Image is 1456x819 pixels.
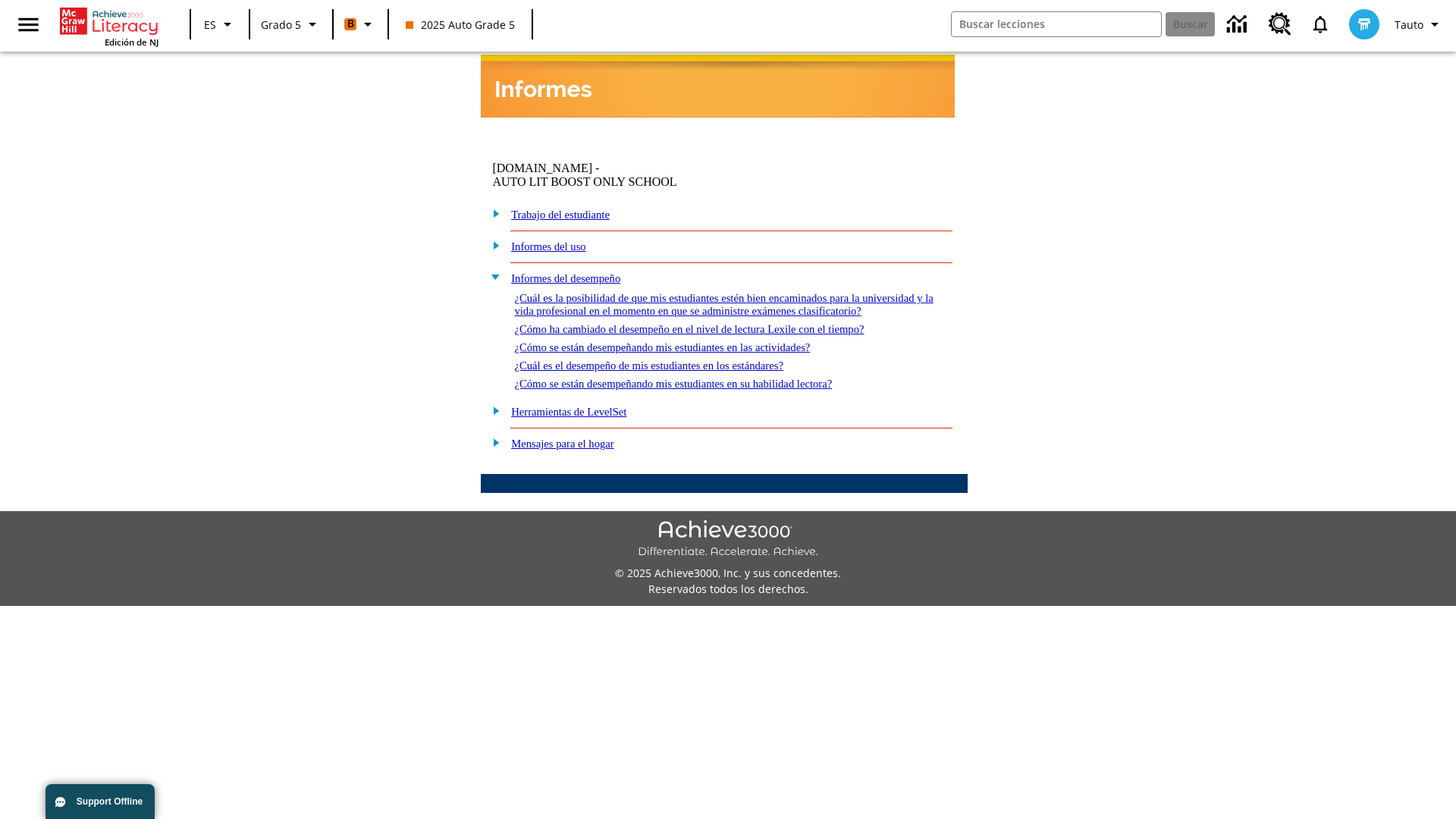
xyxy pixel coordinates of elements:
a: Herramientas de LevelSet [511,406,626,418]
button: Grado: Grado 5, Elige un grado [255,11,328,38]
img: plus.gif [485,435,500,449]
img: minus.gif [485,270,500,284]
button: Lenguaje: ES, Selecciona un idioma [196,11,244,38]
img: avatar image [1349,9,1379,39]
img: plus.gif [485,403,500,417]
a: Mensajes para el hogar [511,438,614,450]
img: Achieve3000 Differentiate Accelerate Achieve [638,520,818,559]
a: ¿Cómo se están desempeñando mis estudiantes en su habilidad lectora? [514,378,832,390]
a: Centro de recursos, Se abrirá en una pestaña nueva. [1260,4,1301,45]
a: Notificaciones [1301,5,1340,44]
a: Informes del uso [511,240,586,253]
button: Escoja un nuevo avatar [1340,5,1389,44]
span: Edición de NJ [105,36,158,48]
span: Grado 5 [261,17,301,33]
span: B [347,14,354,33]
button: Boost El color de la clase es anaranjado. Cambiar el color de la clase. [338,11,383,38]
img: plus.gif [485,238,500,252]
span: Support Offline [77,796,143,807]
span: ES [204,17,216,33]
a: ¿Cómo se están desempeñando mis estudiantes en las actividades? [514,341,810,353]
a: Trabajo del estudiante [511,209,610,221]
input: Buscar campo [952,12,1161,36]
span: 2025 Auto Grade 5 [406,17,515,33]
a: ¿Cuál es el desempeño de mis estudiantes en los estándares? [514,359,783,372]
button: Support Offline [45,784,155,819]
a: ¿Cómo ha cambiado el desempeño en el nivel de lectura Lexile con el tiempo? [514,323,864,335]
a: ¿Cuál es la posibilidad de que mis estudiantes estén bien encaminados para la universidad y la vi... [514,292,933,317]
span: Tauto [1395,17,1423,33]
img: header [481,55,955,118]
nobr: AUTO LIT BOOST ONLY SCHOOL [492,175,676,188]
button: Perfil/Configuración [1389,11,1450,38]
a: Informes del desempeño [511,272,620,284]
a: Centro de información [1218,4,1260,45]
td: [DOMAIN_NAME] - [492,162,778,189]
button: Abrir el menú lateral [6,2,51,47]
img: plus.gif [485,206,500,220]
div: Portada [60,5,158,48]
